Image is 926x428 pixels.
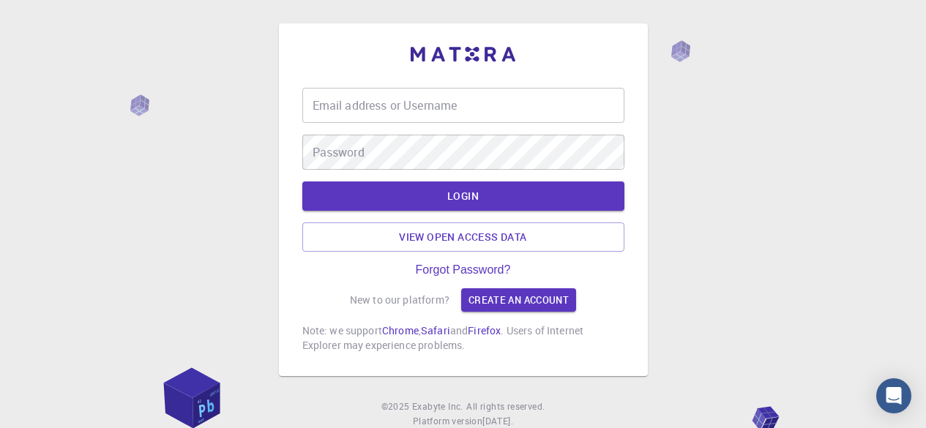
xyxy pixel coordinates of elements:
a: Safari [421,323,450,337]
button: LOGIN [302,181,624,211]
a: Forgot Password? [416,263,511,277]
a: View open access data [302,222,624,252]
span: Exabyte Inc. [412,400,463,412]
p: Note: we support , and . Users of Internet Explorer may experience problems. [302,323,624,353]
a: Chrome [382,323,419,337]
div: Open Intercom Messenger [876,378,911,413]
a: Create an account [461,288,576,312]
a: Firefox [468,323,501,337]
a: Exabyte Inc. [412,399,463,414]
p: New to our platform? [350,293,449,307]
span: All rights reserved. [466,399,545,414]
span: [DATE] . [482,415,513,427]
span: © 2025 [381,399,412,414]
